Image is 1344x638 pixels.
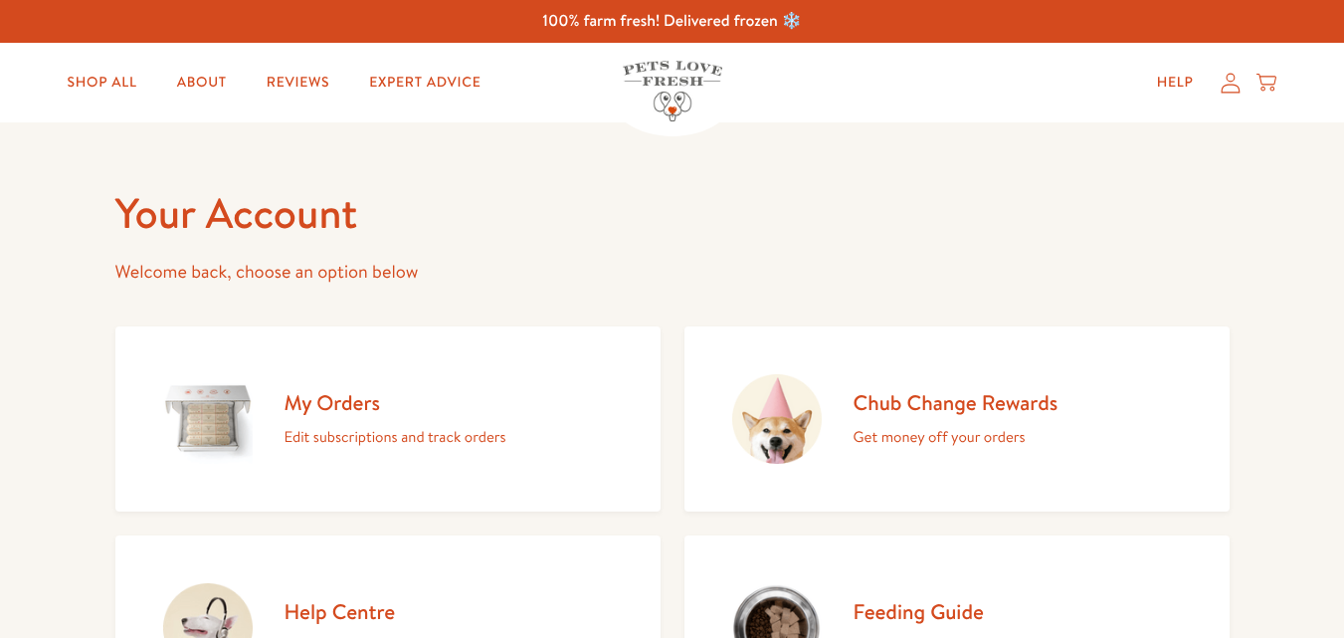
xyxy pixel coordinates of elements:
a: Chub Change Rewards Get money off your orders [684,326,1230,512]
img: Pets Love Fresh [623,61,722,121]
p: Get money off your orders [854,424,1058,450]
a: Reviews [251,63,345,103]
h1: Your Account [115,186,1230,241]
a: My Orders Edit subscriptions and track orders [115,326,661,512]
a: Expert Advice [353,63,496,103]
p: Welcome back, choose an option below [115,257,1230,288]
a: Help [1141,63,1210,103]
h2: Chub Change Rewards [854,389,1058,416]
h2: Feeding Guide [854,598,1069,625]
a: About [161,63,243,103]
h2: My Orders [285,389,506,416]
p: Edit subscriptions and track orders [285,424,506,450]
a: Shop All [52,63,153,103]
h2: Help Centre [285,598,489,625]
